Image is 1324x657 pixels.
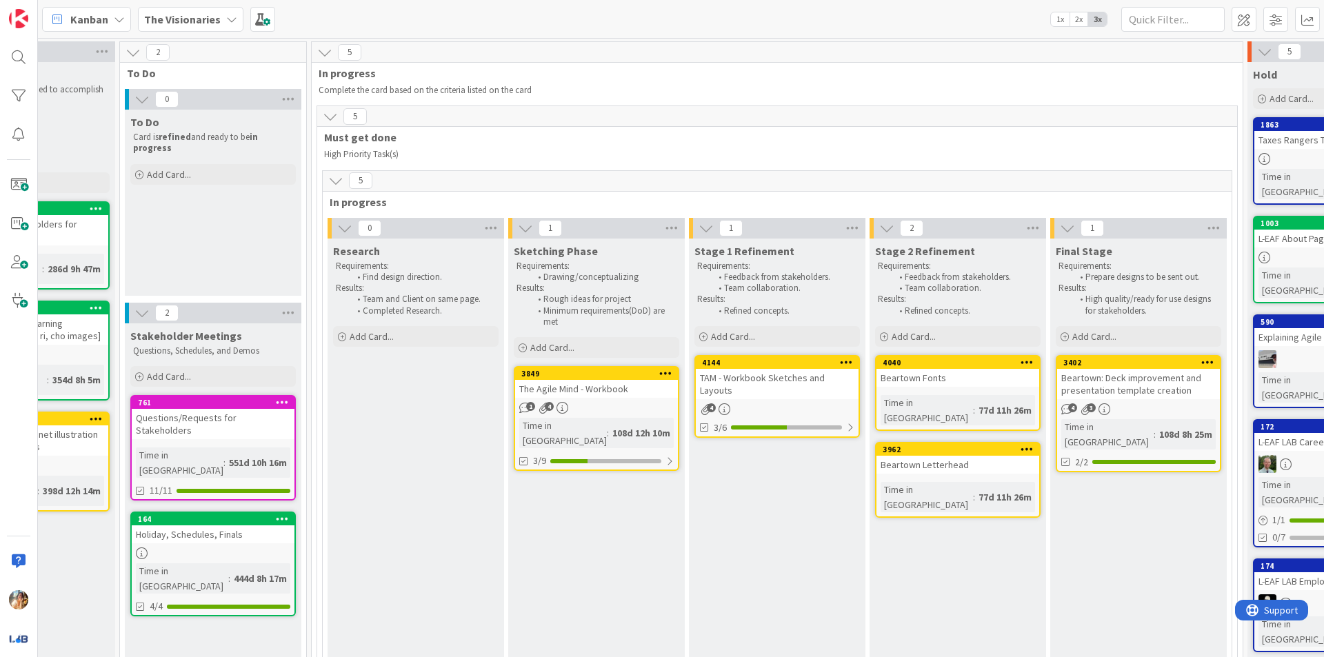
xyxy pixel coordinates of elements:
[223,455,225,470] span: :
[133,345,293,356] p: Questions, Schedules, and Demos
[130,329,242,343] span: Stakeholder Meetings
[878,294,1038,305] p: Results:
[319,66,1225,80] span: In progress
[1051,12,1070,26] span: 1x
[1272,530,1285,545] span: 0/7
[47,372,49,387] span: :
[150,599,163,614] span: 4/4
[545,402,554,411] span: 4
[530,272,677,283] li: Drawing/conceptualizing
[875,244,975,258] span: Stage 2 Refinement
[130,395,296,501] a: 761Questions/Requests for StakeholdersTime in [GEOGRAPHIC_DATA]:551d 10h 16m11/11
[1056,355,1221,472] a: 3402Beartown: Deck improvement and presentation template creationTime in [GEOGRAPHIC_DATA]:108d 8...
[975,403,1035,418] div: 77d 11h 26m
[1270,92,1314,105] span: Add Card...
[515,380,678,398] div: The Agile Mind - Workbook
[1068,403,1077,412] span: 4
[37,483,39,498] span: :
[127,66,289,80] span: To Do
[132,409,294,439] div: Questions/Requests for Stakeholders
[1059,261,1218,272] p: Requirements:
[42,261,44,276] span: :
[515,367,678,398] div: 3849The Agile Mind - Workbook
[875,355,1041,431] a: 4040Beartown FontsTime in [GEOGRAPHIC_DATA]:77d 11h 26m
[358,220,381,236] span: 0
[350,330,394,343] span: Add Card...
[1258,455,1276,473] img: SH
[714,421,727,435] span: 3/6
[138,398,294,407] div: 761
[719,220,743,236] span: 1
[144,12,221,26] b: The Visionaries
[1057,356,1220,369] div: 3402
[876,356,1039,369] div: 4040
[1063,358,1220,367] div: 3402
[1072,330,1116,343] span: Add Card...
[225,455,290,470] div: 551d 10h 16m
[707,403,716,412] span: 4
[1070,12,1088,26] span: 2x
[147,168,191,181] span: Add Card...
[515,367,678,380] div: 3849
[29,2,63,19] span: Support
[892,272,1039,283] li: Feedback from stakeholders.
[138,514,294,524] div: 164
[155,305,179,321] span: 2
[1154,427,1156,442] span: :
[1258,594,1276,612] img: WS
[711,272,858,283] li: Feedback from stakeholders.
[132,396,294,439] div: 761Questions/Requests for Stakeholders
[514,366,679,471] a: 3849The Agile Mind - WorkbookTime in [GEOGRAPHIC_DATA]:108d 12h 10m3/9
[350,272,496,283] li: Find design direction.
[516,261,676,272] p: Requirements:
[159,131,191,143] strong: refined
[711,283,858,294] li: Team collaboration.
[1056,244,1112,258] span: Final Stage
[1156,427,1216,442] div: 108d 8h 25m
[892,305,1039,316] li: Refined concepts.
[349,172,372,189] span: 5
[973,403,975,418] span: :
[521,369,678,378] div: 3849
[711,330,755,343] span: Add Card...
[324,149,1215,160] p: High Priority Task(s)
[333,244,380,258] span: Research
[696,356,859,399] div: 4144TAM - Workbook Sketches and Layouts
[350,294,496,305] li: Team and Client on same page.
[130,115,159,129] span: To Do
[878,261,1038,272] p: Requirements:
[130,512,296,616] a: 164Holiday, Schedules, FinalsTime in [GEOGRAPHIC_DATA]:444d 8h 17m4/4
[39,483,104,498] div: 398d 12h 14m
[1253,68,1277,81] span: Hold
[336,283,496,294] p: Results:
[1072,272,1219,283] li: Prepare designs to be sent out.
[133,132,293,154] p: Card is and ready to be
[973,489,975,505] span: :
[9,629,28,648] img: avatar
[530,341,574,354] span: Add Card...
[228,571,230,586] span: :
[1081,220,1104,236] span: 1
[1057,369,1220,399] div: Beartown: Deck improvement and presentation template creation
[136,563,228,594] div: Time in [GEOGRAPHIC_DATA]
[133,131,260,154] strong: in progress
[900,220,923,236] span: 2
[975,489,1035,505] div: 77d 11h 26m
[132,525,294,543] div: Holiday, Schedules, Finals
[350,305,496,316] li: Completed Research.
[702,358,859,367] div: 4144
[609,425,674,441] div: 108d 12h 10m
[519,418,607,448] div: Time in [GEOGRAPHIC_DATA]
[155,91,179,108] span: 0
[132,513,294,543] div: 164Holiday, Schedules, Finals
[1072,294,1219,316] li: High quality/ready for use designs for stakeholders.
[343,108,367,125] span: 5
[1075,455,1088,469] span: 2/2
[892,283,1039,294] li: Team collaboration.
[881,482,973,512] div: Time in [GEOGRAPHIC_DATA]
[533,454,546,468] span: 3/9
[696,369,859,399] div: TAM - Workbook Sketches and Layouts
[876,456,1039,474] div: Beartown Letterhead
[1061,419,1154,449] div: Time in [GEOGRAPHIC_DATA]
[711,305,858,316] li: Refined concepts.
